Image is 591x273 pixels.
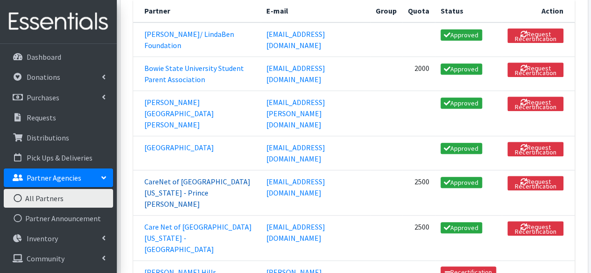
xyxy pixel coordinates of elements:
td: 2000 [402,56,435,91]
a: [GEOGRAPHIC_DATA] [144,143,214,152]
p: Community [27,254,64,263]
a: Care Net of [GEOGRAPHIC_DATA][US_STATE] - [GEOGRAPHIC_DATA] [144,222,252,254]
a: [PERSON_NAME][GEOGRAPHIC_DATA] [PERSON_NAME] [144,98,214,129]
span: Approved [441,143,482,154]
span: Approved [441,63,482,75]
img: HumanEssentials [4,6,113,37]
a: [EMAIL_ADDRESS][DOMAIN_NAME] [266,63,325,84]
a: Pick Ups & Deliveries [4,148,113,167]
a: Inventory [4,229,113,248]
p: Partner Agencies [27,173,81,182]
a: Bowie State University Student Parent Association [144,63,244,84]
p: Dashboard [27,52,61,62]
a: [EMAIL_ADDRESS][DOMAIN_NAME] [266,143,325,163]
td: 2500 [402,170,435,215]
button: Request Recertification [507,221,563,236]
a: CareNet of [GEOGRAPHIC_DATA][US_STATE] - Prince [PERSON_NAME] [144,177,250,209]
a: [EMAIL_ADDRESS][DOMAIN_NAME] [266,177,325,197]
a: Partner Announcement [4,209,113,228]
button: Request Recertification [507,28,563,43]
a: [PERSON_NAME]/ LindaBen Foundation [144,29,234,50]
button: Request Recertification [507,63,563,77]
a: Partner Agencies [4,168,113,187]
p: Requests [27,113,56,122]
td: 2500 [402,215,435,260]
p: Pick Ups & Deliveries [27,153,93,162]
p: Donations [27,72,60,82]
p: Inventory [27,234,58,243]
p: Distributions [27,133,69,142]
a: Purchases [4,88,113,107]
button: Request Recertification [507,142,563,156]
button: Request Recertification [507,97,563,111]
p: Purchases [27,93,59,102]
a: Requests [4,108,113,127]
span: Approved [441,222,482,233]
span: Approved [441,177,482,188]
a: Donations [4,68,113,86]
a: Distributions [4,128,113,147]
a: [EMAIL_ADDRESS][PERSON_NAME][DOMAIN_NAME] [266,98,325,129]
span: Approved [441,98,482,109]
a: All Partners [4,189,113,208]
span: Approved [441,29,482,41]
a: Community [4,249,113,268]
a: [EMAIL_ADDRESS][DOMAIN_NAME] [266,29,325,50]
a: Dashboard [4,48,113,66]
button: Request Recertification [507,176,563,190]
a: [EMAIL_ADDRESS][DOMAIN_NAME] [266,222,325,243]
